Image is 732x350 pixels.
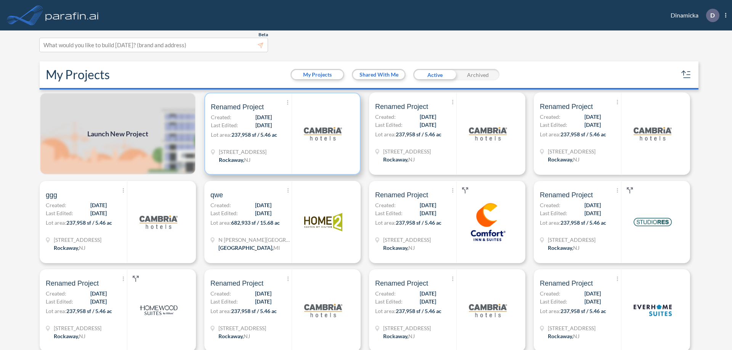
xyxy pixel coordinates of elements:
img: logo [44,8,100,23]
span: NJ [244,333,250,339]
span: [DATE] [255,201,271,209]
span: NJ [573,245,579,251]
img: add [40,93,196,175]
span: Renamed Project [211,102,264,112]
span: NJ [408,156,415,163]
span: Created: [375,201,396,209]
div: Rockaway, NJ [548,155,579,163]
span: 321 Mt Hope Ave [219,148,266,156]
span: Created: [375,289,396,297]
img: logo [634,203,672,241]
img: logo [140,203,178,241]
span: [DATE] [420,209,436,217]
div: Rockaway, NJ [383,155,415,163]
span: 321 Mt Hope Ave [54,324,101,332]
span: [DATE] [584,289,601,297]
span: Last Edited: [210,297,238,305]
span: Lot area: [210,308,231,314]
span: Created: [46,201,66,209]
span: [DATE] [420,289,436,297]
span: Renamed Project [375,279,428,288]
span: [DATE] [90,289,107,297]
span: 321 Mt Hope Ave [548,236,596,244]
span: [DATE] [420,201,436,209]
img: logo [469,203,507,241]
img: logo [140,291,178,329]
span: Launch New Project [87,129,148,139]
span: Rockaway , [383,333,408,339]
h2: My Projects [46,67,110,82]
span: Rockaway , [548,333,573,339]
span: Rockaway , [219,157,244,163]
span: 237,958 sf / 5.46 ac [396,308,441,314]
span: [DATE] [584,121,601,129]
button: Shared With Me [353,70,405,79]
span: [DATE] [420,121,436,129]
span: NJ [408,333,415,339]
span: Renamed Project [375,102,428,111]
span: Created: [540,113,560,121]
span: Last Edited: [375,121,403,129]
a: Launch New Project [40,93,196,175]
div: Grand Rapids, MI [218,244,280,252]
span: [DATE] [255,121,272,129]
span: Last Edited: [46,297,73,305]
span: NJ [79,333,85,339]
span: [DATE] [584,113,601,121]
div: Rockaway, NJ [548,244,579,252]
span: [DATE] [420,297,436,305]
button: sort [680,69,692,81]
span: [DATE] [584,209,601,217]
span: NJ [408,245,415,251]
span: NJ [573,333,579,339]
img: logo [634,291,672,329]
span: Created: [540,289,560,297]
span: [DATE] [90,209,107,217]
span: Created: [211,113,231,121]
span: Lot area: [46,219,66,226]
span: ggg [46,190,57,200]
span: Last Edited: [211,121,238,129]
span: 321 Mt Hope Ave [383,236,431,244]
span: 321 Mt Hope Ave [548,324,596,332]
span: Beta [258,32,268,38]
span: Lot area: [375,219,396,226]
img: logo [634,115,672,153]
span: Rockaway , [548,156,573,163]
span: Lot area: [46,308,66,314]
span: N Wyndham Hill Dr NE [218,236,291,244]
span: [DATE] [255,289,271,297]
div: Archived [456,69,499,80]
span: Rockaway , [54,333,79,339]
span: 237,958 sf / 5.46 ac [396,131,441,137]
span: Last Edited: [540,121,567,129]
span: NJ [79,245,85,251]
span: [DATE] [255,113,272,121]
span: Lot area: [210,219,231,226]
img: logo [469,291,507,329]
span: 682,933 sf / 15.68 ac [231,219,280,226]
span: Rockaway , [54,245,79,251]
span: Created: [46,289,66,297]
span: NJ [573,156,579,163]
span: Renamed Project [46,279,99,288]
span: Lot area: [540,131,560,137]
span: Lot area: [211,131,231,138]
span: 321 Mt Hope Ave [54,236,101,244]
div: Rockaway, NJ [54,332,85,340]
span: Last Edited: [540,297,567,305]
div: Rockaway, NJ [548,332,579,340]
span: [GEOGRAPHIC_DATA] , [218,245,273,251]
span: 237,958 sf / 5.46 ac [560,219,606,226]
span: Last Edited: [210,209,238,217]
span: [DATE] [584,297,601,305]
span: Renamed Project [540,279,593,288]
img: logo [304,291,342,329]
span: MI [273,245,280,251]
span: Renamed Project [375,190,428,200]
span: 237,958 sf / 5.46 ac [231,308,277,314]
span: Renamed Project [540,102,593,111]
span: Created: [375,113,396,121]
span: 237,958 sf / 5.46 ac [396,219,441,226]
div: Rockaway, NJ [383,332,415,340]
